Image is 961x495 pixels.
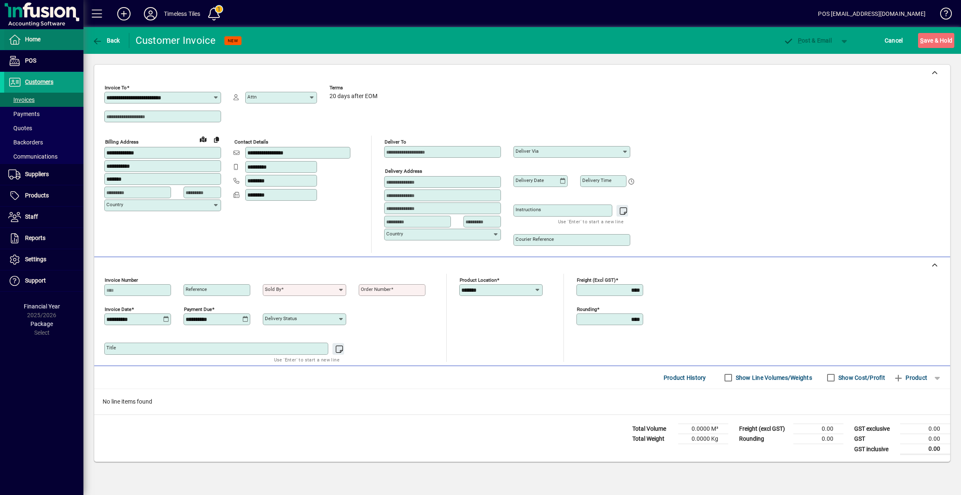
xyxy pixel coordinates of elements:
span: Backorders [8,139,43,146]
span: Quotes [8,125,32,131]
mat-label: Delivery time [582,177,611,183]
a: Knowledge Base [934,2,951,29]
span: Invoices [8,96,35,103]
mat-label: Invoice number [105,277,138,283]
app-page-header-button: Back [83,33,129,48]
mat-hint: Use 'Enter' to start a new line [274,355,340,364]
a: Payments [4,107,83,121]
button: Profile [137,6,164,21]
td: GST exclusive [850,424,900,434]
a: Reports [4,228,83,249]
span: Reports [25,235,45,241]
mat-label: Invoice date [105,306,131,312]
mat-label: Country [106,202,123,207]
span: Support [25,277,46,284]
span: Staff [25,213,38,220]
mat-label: Freight (excl GST) [577,277,616,283]
button: Product [889,370,931,385]
span: Settings [25,256,46,263]
mat-label: Sold by [265,286,281,292]
span: 20 days after EOM [330,93,377,100]
mat-label: Instructions [516,207,541,212]
span: Home [25,36,40,43]
td: GST [850,434,900,444]
span: Customers [25,78,53,85]
mat-label: Delivery status [265,316,297,321]
span: Products [25,192,49,199]
a: Communications [4,149,83,164]
mat-hint: Use 'Enter' to start a new line [558,217,624,226]
mat-label: Delivery date [516,177,544,183]
span: Terms [330,85,380,91]
button: Post & Email [779,33,836,48]
td: 0.0000 Kg [678,434,728,444]
mat-label: Payment due [184,306,212,312]
div: No line items found [94,389,950,414]
div: Customer Invoice [136,34,216,47]
span: NEW [228,38,238,43]
td: 0.00 [793,424,843,434]
button: Back [90,33,122,48]
a: Home [4,29,83,50]
span: Suppliers [25,171,49,177]
td: 0.00 [900,444,950,455]
span: Financial Year [24,303,60,310]
mat-label: Deliver To [385,139,406,145]
td: 0.0000 M³ [678,424,728,434]
span: Communications [8,153,58,160]
label: Show Line Volumes/Weights [734,374,812,382]
a: Quotes [4,121,83,135]
button: Save & Hold [918,33,954,48]
button: Add [111,6,137,21]
label: Show Cost/Profit [837,374,885,382]
td: 0.00 [793,434,843,444]
mat-label: Title [106,345,116,351]
div: POS [EMAIL_ADDRESS][DOMAIN_NAME] [818,7,926,20]
span: S [920,37,923,44]
span: P [798,37,802,44]
span: Product [893,371,927,384]
button: Product History [660,370,709,385]
a: View on map [196,132,210,146]
td: Total Weight [628,434,678,444]
span: Back [92,37,120,44]
a: Invoices [4,93,83,107]
mat-label: Country [386,231,403,237]
a: Staff [4,207,83,227]
a: POS [4,51,83,71]
mat-label: Courier Reference [516,236,554,242]
span: Payments [8,111,40,117]
td: GST inclusive [850,444,900,455]
span: Package [30,321,53,327]
div: Timeless Tiles [164,7,200,20]
td: 0.00 [900,424,950,434]
a: Support [4,270,83,291]
td: Total Volume [628,424,678,434]
a: Suppliers [4,164,83,185]
span: ave & Hold [920,34,952,47]
a: Backorders [4,135,83,149]
mat-label: Rounding [577,306,597,312]
a: Settings [4,249,83,270]
mat-label: Attn [247,94,257,100]
mat-label: Reference [186,286,207,292]
mat-label: Order number [361,286,391,292]
td: Rounding [735,434,793,444]
td: Freight (excl GST) [735,424,793,434]
span: Product History [664,371,706,384]
button: Copy to Delivery address [210,133,223,146]
a: Products [4,185,83,206]
mat-label: Invoice To [105,85,127,91]
span: Cancel [885,34,903,47]
span: ost & Email [783,37,832,44]
button: Cancel [883,33,905,48]
span: POS [25,57,36,64]
mat-label: Product location [460,277,497,283]
td: 0.00 [900,434,950,444]
mat-label: Deliver via [516,148,538,154]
